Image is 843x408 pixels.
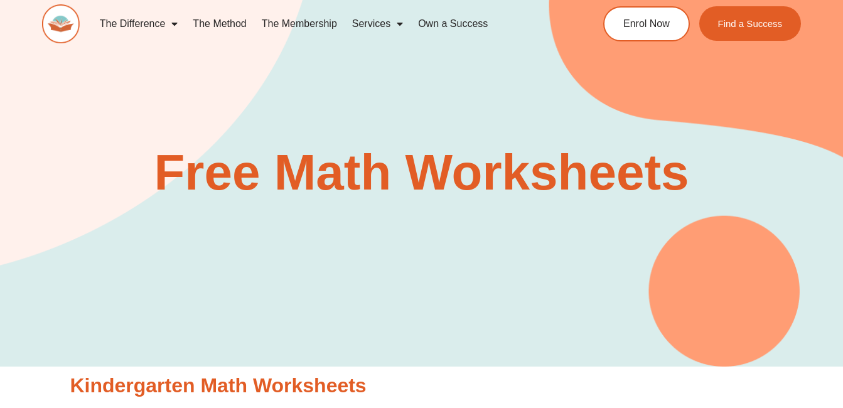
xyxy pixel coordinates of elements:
iframe: Chat Widget [780,348,843,408]
span: Enrol Now [623,19,670,29]
a: Services [345,9,411,38]
a: The Method [185,9,254,38]
h2: Kindergarten Math Worksheets [70,373,773,399]
h2: Free Math Worksheets [64,148,780,198]
a: Enrol Now [603,6,690,41]
a: The Membership [254,9,345,38]
span: Find a Success [717,19,782,28]
a: Find a Success [699,6,801,41]
a: Own a Success [411,9,495,38]
a: The Difference [92,9,186,38]
nav: Menu [92,9,560,38]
